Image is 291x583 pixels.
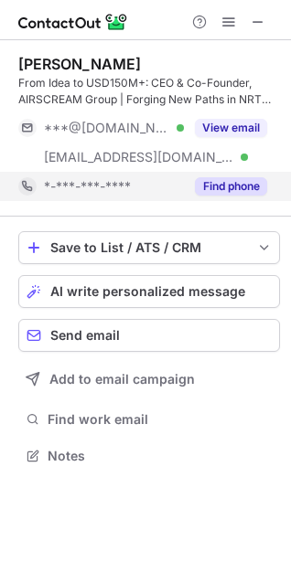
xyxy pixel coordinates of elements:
button: Notes [18,443,280,469]
span: Send email [50,328,120,343]
span: ***@[DOMAIN_NAME] [44,120,170,136]
span: [EMAIL_ADDRESS][DOMAIN_NAME] [44,149,234,165]
div: [PERSON_NAME] [18,55,141,73]
button: save-profile-one-click [18,231,280,264]
button: Reveal Button [195,119,267,137]
button: Reveal Button [195,177,267,196]
span: Find work email [48,411,273,428]
div: From Idea to USD150M+: CEO & Co-Founder, AIRSCREAM Group | Forging New Paths in NRT with Visionar... [18,75,280,108]
button: Add to email campaign [18,363,280,396]
div: Save to List / ATS / CRM [50,240,248,255]
img: ContactOut v5.3.10 [18,11,128,33]
button: AI write personalized message [18,275,280,308]
span: Notes [48,448,273,464]
span: Add to email campaign [49,372,195,387]
button: Find work email [18,407,280,432]
button: Send email [18,319,280,352]
span: AI write personalized message [50,284,245,299]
